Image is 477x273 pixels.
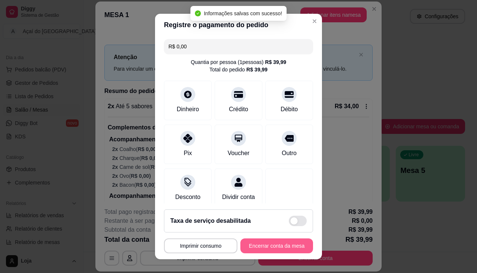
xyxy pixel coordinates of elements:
[265,58,286,66] div: R$ 39,99
[246,66,268,73] div: R$ 39,99
[177,105,199,114] div: Dinheiro
[195,10,201,16] span: check-circle
[209,66,268,73] div: Total do pedido
[222,193,255,202] div: Dividir conta
[240,238,313,253] button: Encerrar conta da mesa
[175,193,200,202] div: Desconto
[281,105,298,114] div: Débito
[184,149,192,158] div: Pix
[164,238,237,253] button: Imprimir consumo
[229,105,248,114] div: Crédito
[282,149,297,158] div: Outro
[228,149,250,158] div: Voucher
[170,216,251,225] h2: Taxa de serviço desabilitada
[191,58,286,66] div: Quantia por pessoa ( 1 pessoas)
[204,10,282,16] span: Informações salvas com sucesso!
[168,39,309,54] input: Ex.: hambúrguer de cordeiro
[155,14,322,36] header: Registre o pagamento do pedido
[309,15,320,27] button: Close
